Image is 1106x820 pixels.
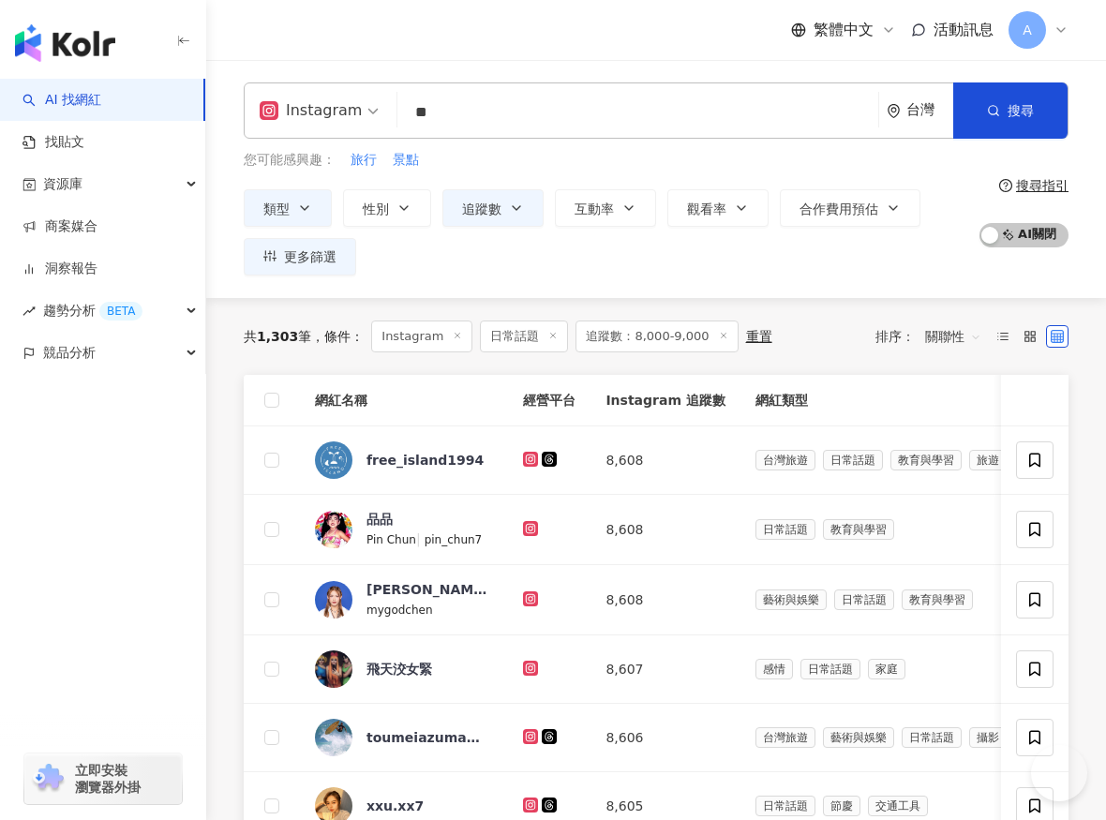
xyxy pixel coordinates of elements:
div: 台灣 [906,102,953,118]
button: 性別 [343,189,431,227]
span: 日常話題 [755,796,815,816]
div: free_island1994 [366,451,484,470]
span: 攝影 [969,727,1007,748]
span: 日常話題 [902,727,962,748]
span: 家庭 [868,659,905,679]
div: [PERSON_NAME] [366,580,488,599]
td: 8,608 [590,426,740,495]
div: 品品 [366,510,393,529]
span: 更多篩選 [284,249,336,264]
img: KOL Avatar [315,441,352,479]
th: 網紅名稱 [300,375,508,426]
span: 日常話題 [755,519,815,540]
span: 台灣旅遊 [755,727,815,748]
td: 8,607 [590,635,740,704]
td: 8,608 [590,495,740,565]
span: 類型 [263,201,290,216]
span: 關聯性 [925,321,981,351]
img: KOL Avatar [315,511,352,548]
a: KOL Avatarfree_island1994 [315,441,493,479]
button: 互動率 [555,189,656,227]
th: 經營平台 [508,375,590,426]
span: Instagram [371,321,472,352]
span: 繁體中文 [814,20,874,40]
span: 性別 [363,201,389,216]
span: 合作費用預估 [800,201,878,216]
a: searchAI 找網紅 [22,91,101,110]
span: 互動率 [575,201,614,216]
div: 重置 [746,329,772,344]
button: 追蹤數 [442,189,544,227]
img: chrome extension [30,764,67,794]
span: 觀看率 [687,201,726,216]
span: 搜尋 [1008,103,1034,118]
a: 洞察報告 [22,260,97,278]
span: 景點 [393,151,419,170]
td: 8,608 [590,565,740,635]
span: 日常話題 [823,450,883,470]
a: KOL Avatar飛天洨女緊 [315,650,493,688]
span: 追蹤數：8,000-9,000 [575,321,738,352]
button: 景點 [392,150,420,171]
a: 商案媒合 [22,217,97,236]
span: 教育與學習 [890,450,962,470]
div: Instagram [260,96,362,126]
span: 立即安裝 瀏覽器外掛 [75,762,141,796]
a: KOL Avatar品品Pin Chun|pin_chun7 [315,510,493,549]
div: toumeiazumahiroaki [366,728,488,747]
a: KOL Avatartoumeiazumahiroaki [315,719,493,756]
span: 條件 ： [311,329,364,344]
span: A [1023,20,1032,40]
button: 觀看率 [667,189,769,227]
img: logo [15,24,115,62]
span: 台灣旅遊 [755,450,815,470]
div: 排序： [875,321,992,351]
iframe: Help Scout Beacon - Open [1031,745,1087,801]
div: BETA [99,302,142,321]
span: | [416,531,425,546]
img: KOL Avatar [315,650,352,688]
button: 合作費用預估 [780,189,920,227]
span: 教育與學習 [902,589,973,610]
span: 日常話題 [800,659,860,679]
img: KOL Avatar [315,719,352,756]
span: 資源庫 [43,163,82,205]
span: 追蹤數 [462,201,501,216]
span: rise [22,305,36,318]
img: KOL Avatar [315,581,352,619]
span: 教育與學習 [823,519,894,540]
span: 藝術與娛樂 [755,589,827,610]
span: mygodchen [366,604,433,617]
span: 日常話題 [834,589,894,610]
button: 更多篩選 [244,238,356,276]
span: Pin Chun [366,533,416,546]
span: 節慶 [823,796,860,816]
span: 競品分析 [43,332,96,374]
button: 類型 [244,189,332,227]
a: 找貼文 [22,133,84,152]
span: environment [887,104,901,118]
span: 您可能感興趣： [244,151,336,170]
span: 活動訊息 [934,21,994,38]
button: 搜尋 [953,82,1068,139]
th: Instagram 追蹤數 [590,375,740,426]
div: 搜尋指引 [1016,178,1069,193]
span: 趨勢分析 [43,290,142,332]
span: 感情 [755,659,793,679]
div: 共 筆 [244,329,311,344]
span: 藝術與娛樂 [823,727,894,748]
span: question-circle [999,179,1012,192]
span: pin_chun7 [425,533,483,546]
span: 日常話題 [480,321,568,352]
div: xxu.xx7 [366,797,424,815]
span: 旅行 [351,151,377,170]
span: 旅遊 [969,450,1007,470]
td: 8,606 [590,704,740,772]
a: chrome extension立即安裝 瀏覽器外掛 [24,753,182,804]
span: 1,303 [257,329,298,344]
a: KOL Avatar[PERSON_NAME]mygodchen [315,580,493,619]
span: 交通工具 [868,796,928,816]
div: 飛天洨女緊 [366,660,432,678]
button: 旅行 [350,150,378,171]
